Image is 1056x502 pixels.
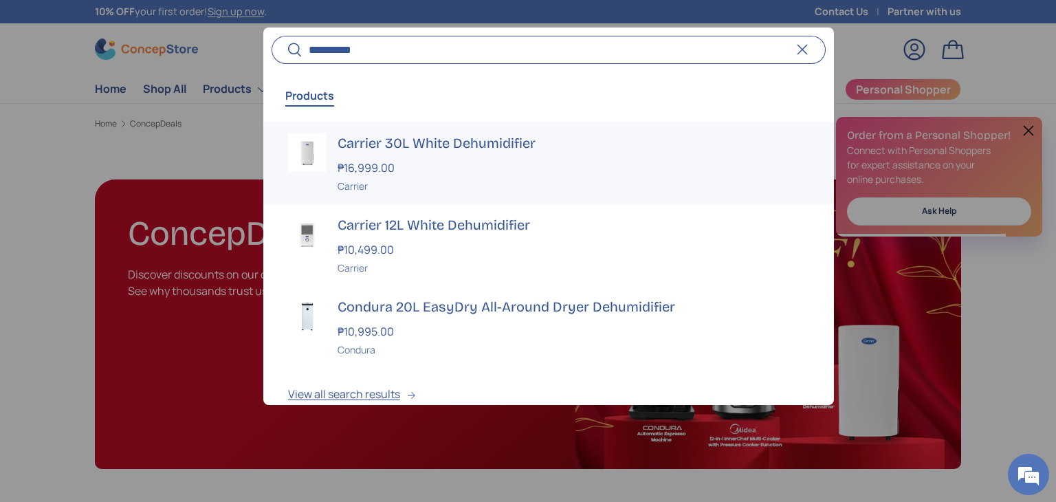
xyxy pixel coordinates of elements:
h3: Carrier 12L White Dehumidifier [338,215,809,234]
h3: Carrier 30L White Dehumidifier [338,133,809,153]
div: Carrier [338,179,809,193]
img: condura-easy-dry-dehumidifier-full-view-concepstore.ph [288,297,327,336]
h3: Condura 20L EasyDry All-Around Dryer Dehumidifier [338,297,809,316]
div: Carrier [338,261,809,275]
a: carrier-dehumidifier-30-liter-full-view-concepstore Carrier 30L White Dehumidifier ₱16,999.00 Car... [263,122,834,204]
button: Products [285,80,334,111]
img: carrier-dehumidifier-12-liter-full-view-concepstore [288,215,327,254]
button: View all search results [263,368,834,426]
img: carrier-dehumidifier-30-liter-full-view-concepstore [288,133,327,172]
strong: ₱10,499.00 [338,242,397,257]
strong: ₱10,995.00 [338,324,397,339]
a: carrier-dehumidifier-12-liter-full-view-concepstore Carrier 12L White Dehumidifier ₱10,499.00 Car... [263,204,834,286]
a: condura-easy-dry-dehumidifier-full-view-concepstore.ph Condura 20L EasyDry All-Around Dryer Dehum... [263,286,834,368]
strong: ₱16,999.00 [338,160,398,175]
div: Condura [338,342,809,357]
